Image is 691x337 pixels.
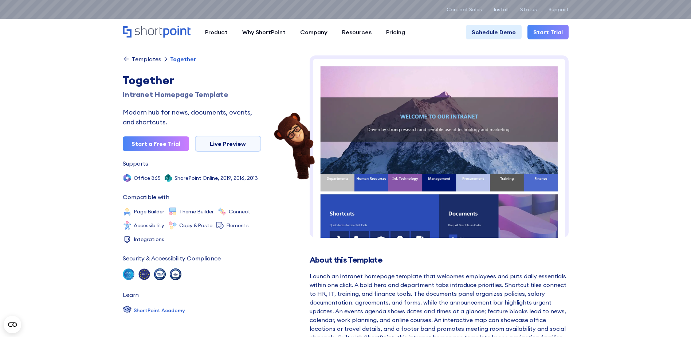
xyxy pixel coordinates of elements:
[123,71,261,89] div: Together
[123,107,261,127] div: Modern hub for news, documents, events, and shortcuts.
[342,28,372,36] div: Resources
[198,25,235,39] a: Product
[235,25,293,39] a: Why ShortPoint
[4,316,21,333] button: Open CMP widget
[447,7,482,12] a: Contact Sales
[134,237,164,242] div: Integrations
[549,7,569,12] a: Support
[123,292,139,298] div: Learn
[466,25,522,39] a: Schedule Demo
[242,28,286,36] div: Why ShortPoint
[179,209,214,214] div: Theme Builder
[226,223,249,228] div: Elements
[520,7,537,12] a: Status
[123,268,134,280] img: soc 2
[123,255,221,261] div: Security & Accessibility Compliance
[527,25,569,39] a: Start Trial
[195,136,261,152] a: Live Preview
[293,25,335,39] a: Company
[494,7,509,12] a: Install
[123,136,189,151] a: Start a Free Trial
[123,26,191,38] a: Home
[170,56,196,62] div: Together
[134,307,185,314] div: ShortPoint Academy
[174,175,258,181] div: SharePoint Online, 2019, 2016, 2013
[134,223,164,228] div: Accessibility
[123,305,185,316] a: ShortPoint Academy
[560,252,691,337] iframe: Chat Widget
[123,55,161,63] a: Templates
[310,255,569,264] h2: About this Template
[123,160,148,166] div: Supports
[229,209,250,214] div: Connect
[134,175,161,181] div: Office 365
[386,28,405,36] div: Pricing
[123,194,169,200] div: Compatible with
[179,223,212,228] div: Copy &Paste
[123,89,261,100] div: Intranet Homepage Template
[300,28,327,36] div: Company
[379,25,412,39] a: Pricing
[134,209,164,214] div: Page Builder
[205,28,228,36] div: Product
[335,25,379,39] a: Resources
[131,56,161,62] div: Templates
